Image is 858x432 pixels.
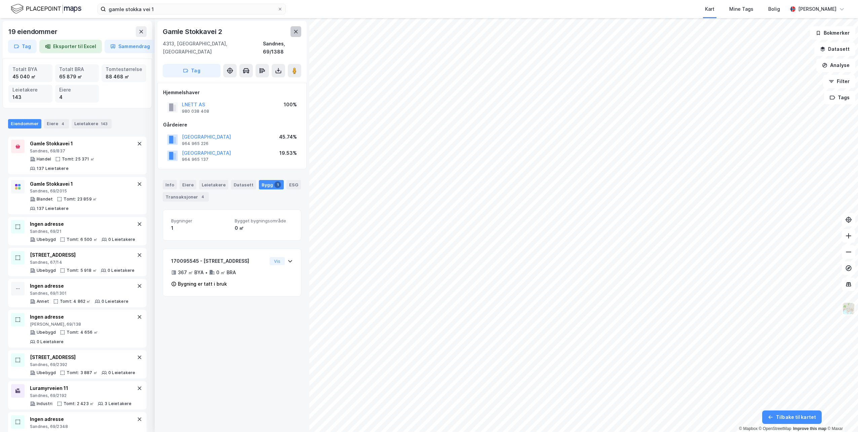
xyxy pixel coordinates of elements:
a: OpenStreetMap [759,426,791,431]
div: Gamle Stokkavei 1 [30,140,135,148]
div: Tomt: 5 918 ㎡ [67,268,97,273]
span: Bygninger [171,218,229,224]
div: 0 Leietakere [102,299,128,304]
div: Sandnes, 69/1301 [30,291,128,296]
div: 3 Leietakere [105,401,131,406]
div: Ingen adresse [30,313,135,321]
div: Leietakere [12,86,48,94]
div: Sandnes, 69/21 [30,229,135,234]
div: Eiere [44,119,69,129]
div: 0 ㎡ [235,224,293,232]
div: [PERSON_NAME] [798,5,836,13]
div: Blandet [37,196,53,202]
div: Gamle Stokkavei 2 [163,26,224,37]
div: Sandnes, 69/2192 [30,393,132,398]
button: Analyse [816,59,855,72]
div: Tomt: 3 887 ㎡ [67,370,97,375]
div: 964 965 226 [182,141,208,146]
div: Tomt: 23 859 ㎡ [64,196,97,202]
div: Bygning er tatt i bruk [178,280,227,288]
div: Ingen adresse [30,220,135,228]
div: Leietakere [199,180,228,189]
div: ESG [286,180,301,189]
div: Kontrollprogram for chat [824,400,858,432]
div: Sandnes, 69/2348 [30,424,134,429]
div: 45.74% [279,133,297,141]
div: Eiere [59,86,95,94]
div: Ingen adresse [30,282,128,290]
div: Mine Tags [729,5,753,13]
span: Bygget bygningsområde [235,218,293,224]
div: • [205,270,208,275]
div: Kart [705,5,714,13]
div: 100% [284,101,297,109]
div: Tomt: 6 500 ㎡ [67,237,97,242]
div: 4 [60,120,66,127]
div: Leietakere [72,119,112,129]
div: 137 Leietakere [37,206,69,211]
div: 143 [100,120,109,127]
button: Tag [8,40,37,53]
div: Ubebygd [37,330,56,335]
div: Gårdeiere [163,121,301,129]
div: Annet [37,299,49,304]
div: [STREET_ADDRESS] [30,353,135,361]
div: Sandnes, 69/837 [30,148,135,154]
div: 367 ㎡ BYA [178,268,204,277]
a: Mapbox [739,426,757,431]
div: Totalt BRA [59,66,95,73]
div: 143 [12,94,48,101]
div: Sandnes, 69/2392 [30,362,135,367]
div: Tomt: 4 862 ㎡ [60,299,91,304]
div: Tomt: 4 656 ㎡ [67,330,98,335]
div: 45 040 ㎡ [12,73,48,80]
div: 170095545 - [STREET_ADDRESS] [171,257,267,265]
div: [STREET_ADDRESS] [30,251,134,259]
button: Tags [824,91,855,104]
div: Sandnes, 69/1388 [263,40,301,56]
div: 964 965 137 [182,157,208,162]
div: Sandnes, 67/14 [30,260,134,265]
div: Tomtestørrelse [106,66,142,73]
div: Datasett [231,180,256,189]
div: Ubebygd [37,237,56,242]
div: 19.53% [279,149,297,157]
div: Info [163,180,177,189]
button: Tilbake til kartet [762,410,822,424]
div: 137 Leietakere [37,166,69,171]
div: Luramyrveien 11 [30,384,132,392]
div: 4313, [GEOGRAPHIC_DATA], [GEOGRAPHIC_DATA] [163,40,263,56]
div: 1 [171,224,229,232]
button: Filter [823,75,855,88]
div: 4 [199,193,206,200]
div: 4 [59,94,95,101]
div: Ingen adresse [30,415,134,423]
div: Tomt: 25 371 ㎡ [62,156,94,162]
div: 65 879 ㎡ [59,73,95,80]
div: 1 [274,181,281,188]
div: 19 eiendommer [8,26,58,37]
button: Eksporter til Excel [39,40,102,53]
iframe: Chat Widget [824,400,858,432]
div: Industri [37,401,53,406]
div: Eiere [180,180,196,189]
div: Bolig [768,5,780,13]
div: Transaksjoner [163,192,209,202]
div: Bygg [259,180,284,189]
button: Vis [270,257,285,265]
div: Tomt: 2 423 ㎡ [64,401,94,406]
div: Sandnes, 69/2015 [30,188,135,194]
button: Sammendrag [105,40,156,53]
div: 0 Leietakere [108,268,134,273]
div: Handel [37,156,51,162]
div: 980 038 408 [182,109,209,114]
div: Hjemmelshaver [163,88,301,97]
div: [PERSON_NAME], 69/138 [30,322,135,327]
button: Datasett [814,42,855,56]
div: 0 Leietakere [108,237,135,242]
img: Z [842,302,855,315]
button: Tag [163,64,221,77]
div: 88 468 ㎡ [106,73,142,80]
div: Ubebygd [37,268,56,273]
img: logo.f888ab2527a4732fd821a326f86c7f29.svg [11,3,81,15]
